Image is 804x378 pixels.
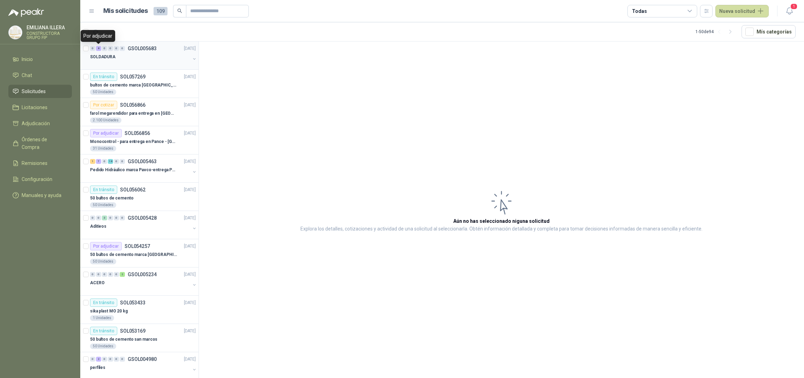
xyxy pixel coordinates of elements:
span: 109 [154,7,167,15]
p: GSOL004980 [128,357,157,362]
p: Monocontrol - para entrega en Pance - [GEOGRAPHIC_DATA] [90,138,177,145]
p: Aditivos [90,223,106,230]
div: 50 Unidades [90,343,116,349]
div: 0 [90,357,95,362]
div: En tránsito [90,73,117,81]
span: Configuración [22,175,52,183]
p: sika plast MO 20 kg [90,308,128,315]
p: ACERO [90,280,104,286]
div: Por adjudicar [81,30,115,42]
div: 50 Unidades [90,202,116,208]
div: 0 [114,159,119,164]
div: Todas [632,7,647,15]
div: 2 [120,272,125,277]
div: 0 [114,46,119,51]
button: 1 [783,5,796,17]
p: 50 bultos de cemento marca [GEOGRAPHIC_DATA] [90,251,177,258]
div: 0 [108,272,113,277]
p: bultos de cemento marca [GEOGRAPHIC_DATA]- Entrega en [GEOGRAPHIC_DATA]-Cauca [90,82,177,89]
p: GSOL005234 [128,272,157,277]
div: En tránsito [90,298,117,307]
a: Inicio [8,53,72,66]
div: Por adjudicar [90,242,122,250]
a: Chat [8,69,72,82]
p: SOL053169 [120,328,146,333]
span: Licitaciones [22,104,47,111]
p: [DATE] [184,356,196,363]
h1: Mis solicitudes [103,6,148,16]
p: CONSTRUCTORA GRUPO FIP [27,31,72,40]
p: GSOL005463 [128,159,157,164]
div: 0 [120,357,125,362]
div: 0 [90,46,95,51]
img: Company Logo [9,26,22,39]
p: SOL056866 [120,103,146,107]
span: Órdenes de Compra [22,136,65,151]
span: Remisiones [22,159,47,167]
div: 0 [102,357,107,362]
span: Adjudicación [22,120,50,127]
p: SOL054257 [125,244,150,249]
span: Chat [22,71,32,79]
p: [DATE] [184,74,196,80]
a: 0 8 0 0 0 0 GSOL005683[DATE] SOLDADURA [90,44,197,67]
div: 0 [108,46,113,51]
a: 1 7 0 18 0 0 GSOL005463[DATE] Pedido Hidráulico marca Pavco-entrega Popayán [90,157,197,180]
a: 0 0 0 0 0 2 GSOL005234[DATE] ACERO [90,270,197,293]
p: [DATE] [184,243,196,250]
div: 50 Unidades [90,259,116,264]
div: 0 [120,216,125,220]
div: 0 [114,357,119,362]
p: GSOL005683 [128,46,157,51]
div: 0 [114,216,119,220]
a: En tránsitoSOL056062[DATE] 50 bultos de cemento50 Unidades [80,183,199,211]
div: En tránsito [90,327,117,335]
button: Mís categorías [742,25,796,38]
p: [DATE] [184,45,196,52]
p: 50 bultos de cemento [90,195,134,202]
div: 0 [108,216,113,220]
div: 18 [108,159,113,164]
div: 0 [120,159,125,164]
p: SOL057269 [120,74,146,79]
a: En tránsitoSOL053169[DATE] 50 bultos de cemento san marcos50 Unidades [80,324,199,352]
div: En tránsito [90,186,117,194]
div: 31 Unidades [90,146,116,151]
a: Por adjudicarSOL054257[DATE] 50 bultos de cemento marca [GEOGRAPHIC_DATA]50 Unidades [80,239,199,267]
a: Órdenes de Compra [8,133,72,154]
p: perfiles [90,364,105,371]
p: [DATE] [184,215,196,221]
p: [DATE] [184,300,196,306]
div: 1 Unidades [90,315,114,321]
p: [DATE] [184,271,196,278]
span: Inicio [22,55,33,63]
span: 1 [790,3,798,10]
a: Manuales y ayuda [8,189,72,202]
div: 0 [102,159,107,164]
a: En tránsitoSOL053433[DATE] sika plast MO 20 kg1 Unidades [80,296,199,324]
p: GSOL005428 [128,216,157,220]
div: 0 [96,216,101,220]
p: EMILIANA ILLERA [27,25,72,30]
a: En tránsitoSOL057269[DATE] bultos de cemento marca [GEOGRAPHIC_DATA]- Entrega en [GEOGRAPHIC_DATA... [80,70,199,98]
div: 0 [96,272,101,277]
p: [DATE] [184,102,196,108]
a: Por cotizarSOL056866[DATE] farol megarendidor para entrega en [GEOGRAPHIC_DATA]2.100 Unidades [80,98,199,126]
div: 1 - 50 de 94 [695,26,736,37]
p: SOL053433 [120,300,146,305]
div: Por cotizar [90,101,117,109]
p: [DATE] [184,130,196,137]
a: 0 2 0 0 0 0 GSOL004980[DATE] perfiles [90,355,197,377]
div: 0 [120,46,125,51]
p: Explora los detalles, cotizaciones y actividad de una solicitud al seleccionarla. Obtén informaci... [300,225,702,233]
div: 0 [114,272,119,277]
div: 0 [102,272,107,277]
div: 3 [102,216,107,220]
div: 0 [90,216,95,220]
a: 0 0 3 0 0 0 GSOL005428[DATE] Aditivos [90,214,197,236]
p: SOL056062 [120,187,146,192]
a: Configuración [8,173,72,186]
div: 1 [90,159,95,164]
div: 2.100 Unidades [90,118,121,123]
p: SOL056856 [125,131,150,136]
